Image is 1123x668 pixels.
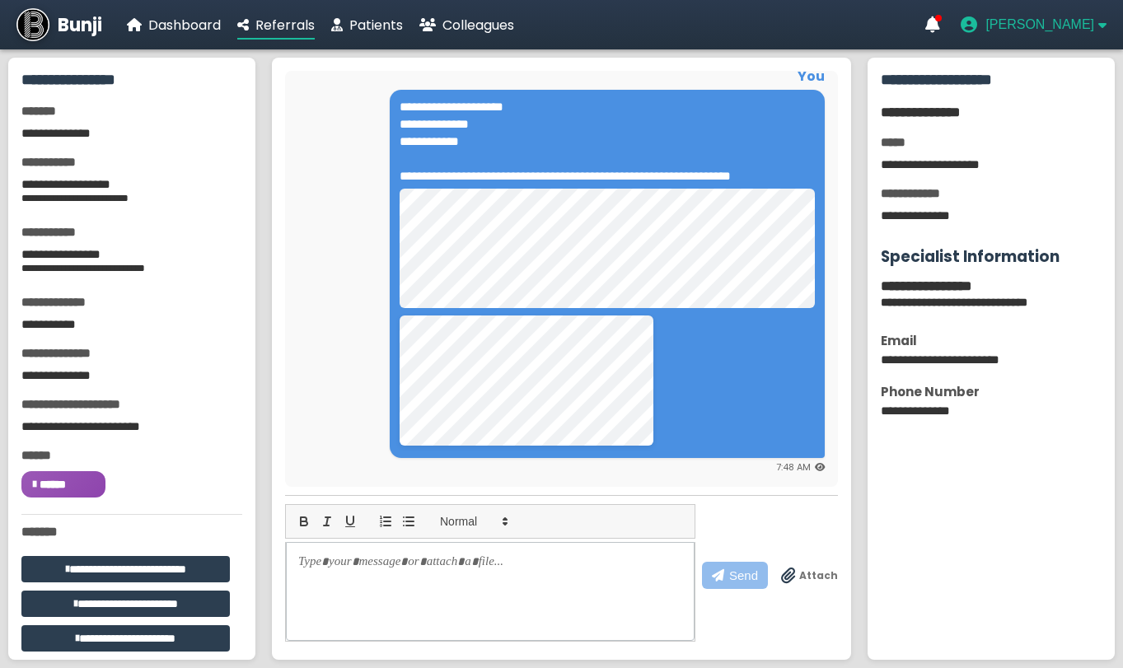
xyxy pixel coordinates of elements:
[16,8,49,41] img: Bunji Dental Referral Management
[255,16,315,35] span: Referrals
[148,16,221,35] span: Dashboard
[397,512,420,531] button: list: bullet
[442,16,514,35] span: Colleagues
[339,512,362,531] button: underline
[127,15,221,35] a: Dashboard
[374,512,397,531] button: list: ordered
[237,15,315,35] a: Referrals
[16,8,102,41] a: Bunji
[985,17,1094,32] span: [PERSON_NAME]
[881,331,1102,350] div: Email
[58,12,102,39] span: Bunji
[292,512,316,531] button: bold
[349,16,403,35] span: Patients
[293,66,825,86] div: You
[881,245,1102,269] h3: Specialist Information
[419,15,514,35] a: Colleagues
[331,15,403,35] a: Patients
[961,16,1107,33] button: User menu
[781,568,838,584] label: Drag & drop files anywhere to attach
[881,382,1102,401] div: Phone Number
[925,16,940,33] a: Notifications
[729,568,758,582] span: Send
[702,562,768,589] button: Send
[776,460,811,474] span: 7:48 AM
[316,512,339,531] button: italic
[799,568,838,583] span: Attach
